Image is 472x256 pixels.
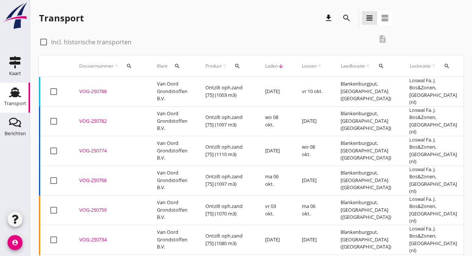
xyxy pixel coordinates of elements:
span: Loslocatie [409,63,431,69]
div: Transport [39,12,84,24]
td: [DATE] [293,166,332,195]
td: [DATE] [293,106,332,136]
td: Van Oord Grondstoffen B.V. [148,77,196,107]
td: [DATE] [256,225,293,254]
span: Dossiernummer [79,63,113,69]
td: Van Oord Grondstoffen B.V. [148,225,196,254]
i: arrow_upward [222,63,228,69]
td: vr 03 okt. [256,195,293,225]
td: [DATE] [256,77,293,107]
div: Kaart [9,71,21,76]
i: account_circle [8,235,23,250]
i: arrow_upward [113,63,119,69]
div: Klant [157,57,187,75]
div: VOG-250766 [79,177,139,184]
td: Ontzilt oph.zand [75] (1097 m3) [196,166,256,195]
td: Blankenburgput, [GEOGRAPHIC_DATA] ([GEOGRAPHIC_DATA]) [332,106,400,136]
td: wo 08 okt. [293,136,332,166]
td: Blankenburgput, [GEOGRAPHIC_DATA] ([GEOGRAPHIC_DATA]) [332,77,400,107]
td: Loswal Fa. J. Bos&Zonen, [GEOGRAPHIC_DATA] (nl) [400,225,466,254]
td: Ontzilt oph.zand [75] (1110 m3) [196,136,256,166]
td: ma 06 okt. [293,195,332,225]
td: Loswal Fa. J. Bos&Zonen, [GEOGRAPHIC_DATA] (nl) [400,195,466,225]
span: Product [205,63,222,69]
i: view_agenda [380,14,389,23]
td: Van Oord Grondstoffen B.V. [148,195,196,225]
i: search [174,63,180,69]
td: Blankenburgput, [GEOGRAPHIC_DATA] ([GEOGRAPHIC_DATA]) [332,136,400,166]
i: view_headline [365,14,374,23]
i: arrow_downward [278,63,284,69]
i: search [342,14,351,23]
i: search [444,63,450,69]
div: Transport [4,101,26,106]
td: Ontzilt oph.zand [75] (1097 m3) [196,106,256,136]
td: Loswal Fa. J. Bos&Zonen, [GEOGRAPHIC_DATA] (nl) [400,77,466,107]
td: [DATE] [256,136,293,166]
td: Blankenburgput, [GEOGRAPHIC_DATA] ([GEOGRAPHIC_DATA]) [332,225,400,254]
label: Incl. historische transporten [51,38,131,46]
div: VOG-250734 [79,236,139,244]
td: Loswal Fa. J. Bos&Zonen, [GEOGRAPHIC_DATA] (nl) [400,106,466,136]
td: Van Oord Grondstoffen B.V. [148,106,196,136]
i: search [126,63,132,69]
td: vr 10 okt. [293,77,332,107]
div: VOG-250788 [79,88,139,95]
div: VOG-250774 [79,147,139,155]
td: Ontzilt oph.zand [75] (1003 m3) [196,77,256,107]
td: Ontzilt oph.zand [75] (1080 m3) [196,225,256,254]
i: search [378,63,384,69]
td: Blankenburgput, [GEOGRAPHIC_DATA] ([GEOGRAPHIC_DATA]) [332,195,400,225]
span: Lossen [302,63,317,69]
td: Van Oord Grondstoffen B.V. [148,136,196,166]
td: wo 08 okt. [256,106,293,136]
span: Laden [265,63,278,69]
td: Ontzilt oph.zand [75] (1070 m3) [196,195,256,225]
i: search [234,63,240,69]
td: Blankenburgput, [GEOGRAPHIC_DATA] ([GEOGRAPHIC_DATA]) [332,166,400,195]
div: Berichten [5,131,26,136]
i: arrow_upward [317,63,323,69]
span: Laadlocatie [341,63,365,69]
td: Loswal Fa. J. Bos&Zonen, [GEOGRAPHIC_DATA] (nl) [400,166,466,195]
img: logo-small.a267ee39.svg [2,2,29,30]
td: [DATE] [293,225,332,254]
td: ma 06 okt. [256,166,293,195]
div: VOG-250782 [79,117,139,125]
td: Van Oord Grondstoffen B.V. [148,166,196,195]
i: download [324,14,333,23]
i: arrow_upward [431,63,437,69]
div: VOG-250759 [79,206,139,214]
td: Loswal Fa. J. Bos&Zonen, [GEOGRAPHIC_DATA] (nl) [400,136,466,166]
i: arrow_upward [365,63,371,69]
